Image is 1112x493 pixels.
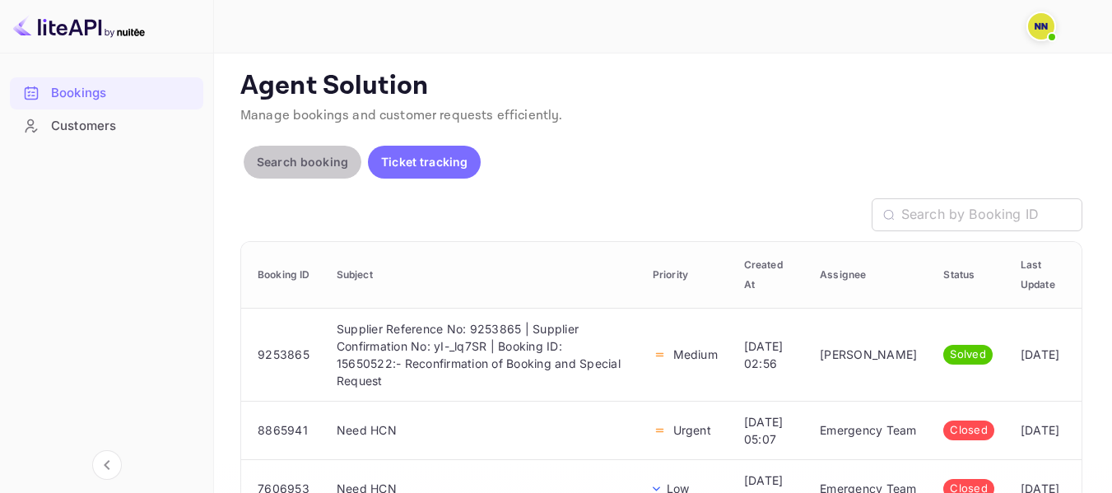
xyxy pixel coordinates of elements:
span: Solved [943,346,993,363]
p: Urgent [673,421,711,439]
span: Closed [943,422,994,439]
div: Customers [10,110,203,142]
td: 8865941 [241,401,323,459]
p: Medium [673,346,718,363]
th: Last Update [1007,242,1082,309]
td: Supplier Reference No: 9253865 | Supplier Confirmation No: yI-_lq7SR | Booking ID: 15650522:- Rec... [323,308,640,401]
p: Agent Solution [240,70,1082,103]
img: LiteAPI logo [13,13,145,40]
p: Search booking [257,153,348,170]
td: 9253865 [241,308,323,401]
a: Customers [10,110,203,141]
button: Collapse navigation [92,450,122,480]
div: Customers [51,117,195,136]
th: Assignee [807,242,930,309]
td: [DATE] [1007,401,1082,459]
p: Ticket tracking [381,153,468,170]
td: [DATE] 05:07 [731,401,807,459]
td: [PERSON_NAME] [807,308,930,401]
img: N/A N/A [1028,13,1054,40]
th: Status [930,242,1007,309]
div: Bookings [10,77,203,109]
a: Bookings [10,77,203,108]
td: Need HCN [323,401,640,459]
td: [DATE] 02:56 [731,308,807,401]
th: Priority [640,242,731,309]
input: Search by Booking ID [901,198,1082,231]
td: Emergency Team [807,401,930,459]
th: Booking ID [241,242,323,309]
span: Manage bookings and customer requests efficiently. [240,107,563,124]
div: Bookings [51,84,195,103]
th: Subject [323,242,640,309]
td: [DATE] [1007,308,1082,401]
th: Created At [731,242,807,309]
